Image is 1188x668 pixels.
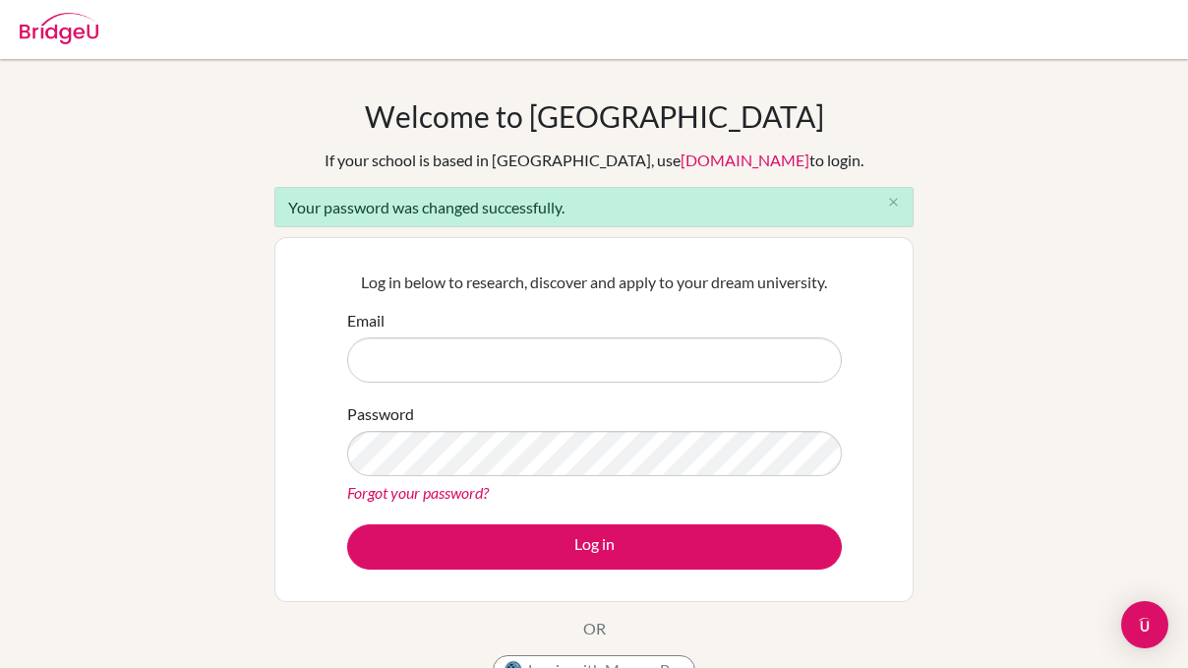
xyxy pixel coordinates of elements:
h1: Welcome to [GEOGRAPHIC_DATA] [365,98,824,134]
label: Email [347,309,385,333]
a: [DOMAIN_NAME] [681,151,809,169]
a: Forgot your password? [347,483,489,502]
button: Close [873,188,913,217]
div: If your school is based in [GEOGRAPHIC_DATA], use to login. [325,149,863,172]
div: Open Intercom Messenger [1121,601,1168,648]
button: Log in [347,524,842,570]
label: Password [347,402,414,426]
i: close [886,195,901,210]
img: Bridge-U [20,13,98,44]
div: Your password was changed successfully. [274,187,914,227]
p: OR [583,617,606,640]
p: Log in below to research, discover and apply to your dream university. [347,271,842,294]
